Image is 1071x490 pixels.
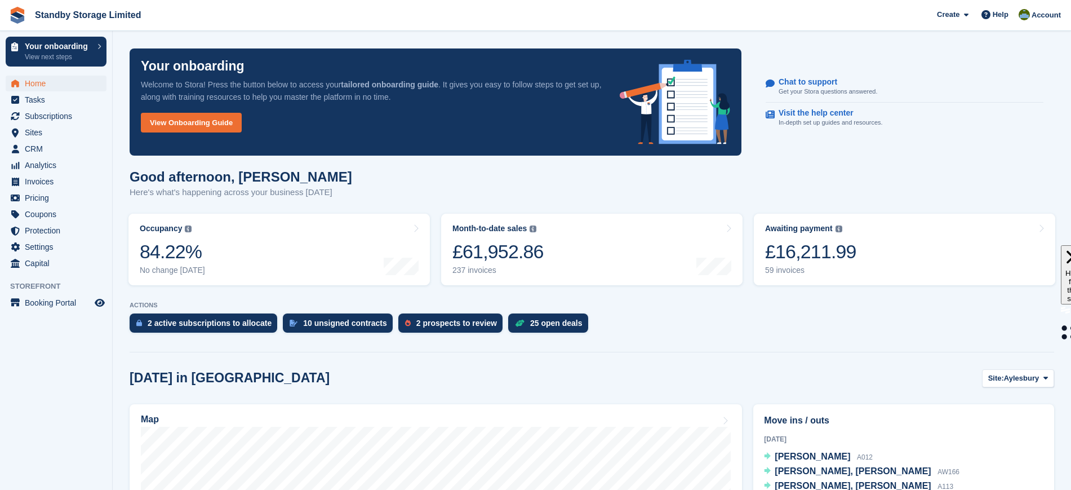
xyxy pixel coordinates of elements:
a: menu [6,255,106,271]
a: Your onboarding View next steps [6,37,106,67]
a: Standby Storage Limited [30,6,145,24]
a: Chat to support Get your Stora questions answered. [766,72,1043,103]
span: Booking Portal [25,295,92,311]
p: Visit the help center [779,108,874,118]
a: 10 unsigned contracts [283,314,398,338]
a: 25 open deals [508,314,594,338]
a: 2 active subscriptions to allocate [130,314,283,338]
span: Home [25,76,92,91]
a: menu [6,295,106,311]
p: View next steps [25,52,92,62]
h2: Map [141,414,159,425]
a: Preview store [93,296,106,310]
span: Sites [25,125,92,140]
p: Get your Stora questions answered. [779,87,877,96]
img: contract_signature_icon-13c848040528278c33f63329250d36e43548de30e8caae1d1a13099fd9432cc5.svg [290,320,297,326]
a: Month-to-date sales £61,952.86 237 invoices [441,214,743,285]
div: 84.22% [140,240,205,263]
div: 10 unsigned contracts [303,319,387,328]
span: Pricing [25,190,92,206]
div: 59 invoices [765,266,856,275]
a: View Onboarding Guide [141,113,242,133]
a: Occupancy 84.22% No change [DATE] [128,214,430,285]
span: Help [993,9,1008,20]
p: ACTIONS [130,302,1054,309]
img: Aaron Winter [1019,9,1030,20]
strong: tailored onboarding guide [341,80,438,89]
a: menu [6,206,106,222]
div: No change [DATE] [140,266,205,275]
img: deal-1b604bf984904fb50ccaf53a9ad4b4a5d6e5aea283cecdc64d6e3604feb123c2.svg [515,319,525,327]
img: stora-icon-8386f47178a22dfd0bd8f6a31ec36ba5ce8667c1dd55bd0f319d3a0aa187defe.svg [9,7,26,24]
div: Awaiting payment [765,224,833,233]
a: menu [6,141,106,157]
p: Your onboarding [141,60,245,73]
p: Welcome to Stora! Press the button below to access your . It gives you easy to follow steps to ge... [141,78,602,103]
div: [DATE] [764,434,1043,444]
span: Analytics [25,157,92,173]
a: Visit the help center In-depth set up guides and resources. [766,103,1043,133]
img: prospect-51fa495bee0391a8d652442698ab0144808aea92771e9ea1ae160a38d050c398.svg [405,320,411,326]
div: £61,952.86 [452,240,544,263]
a: menu [6,239,106,255]
span: Site: [988,373,1004,384]
span: Aylesbury [1004,373,1039,384]
a: menu [6,76,106,91]
h2: Move ins / outs [764,414,1043,427]
span: Account [1032,10,1061,21]
a: menu [6,92,106,108]
a: Awaiting payment £16,211.99 59 invoices [754,214,1055,285]
img: icon-info-grey-7440780725fd019a000dd9b08b2336e03edf1995a4989e88bcd33f0948082b44.svg [836,226,842,232]
span: Invoices [25,174,92,189]
span: Protection [25,223,92,239]
span: [PERSON_NAME], [PERSON_NAME] [775,466,931,476]
span: Settings [25,239,92,255]
span: CRM [25,141,92,157]
a: menu [6,174,106,189]
a: 2 prospects to review [398,314,508,338]
div: 25 open deals [530,319,583,328]
div: 2 prospects to review [416,319,497,328]
span: Coupons [25,206,92,222]
div: 237 invoices [452,266,544,275]
a: menu [6,108,106,124]
a: menu [6,223,106,239]
img: icon-info-grey-7440780725fd019a000dd9b08b2336e03edf1995a4989e88bcd33f0948082b44.svg [185,226,192,232]
div: 2 active subscriptions to allocate [148,319,272,328]
span: Storefront [10,281,112,292]
span: Tasks [25,92,92,108]
a: menu [6,125,106,140]
a: [PERSON_NAME], [PERSON_NAME] AW166 [764,465,959,479]
a: menu [6,190,106,206]
a: menu [6,157,106,173]
span: AW166 [937,468,959,476]
p: Chat to support [779,77,868,87]
span: [PERSON_NAME] [775,452,850,461]
h1: Good afternoon, [PERSON_NAME] [130,169,352,184]
p: In-depth set up guides and resources. [779,118,883,127]
h2: [DATE] in [GEOGRAPHIC_DATA] [130,370,330,386]
div: Month-to-date sales [452,224,527,233]
span: Capital [25,255,92,271]
span: Create [937,9,959,20]
span: Subscriptions [25,108,92,124]
p: Here's what's happening across your business [DATE] [130,186,352,199]
p: Your onboarding [25,42,92,50]
img: active_subscription_to_allocate_icon-d502201f5373d7db506a760aba3b589e785aa758c864c3986d89f69b8ff3... [136,319,142,326]
a: [PERSON_NAME] A012 [764,450,873,465]
span: A012 [857,453,873,461]
img: onboarding-info-6c161a55d2c0e0a8cae90662b2fe09162a5109e8cc188191df67fb4f79e88e88.svg [620,60,730,144]
button: Site: Aylesbury [982,369,1054,388]
div: Occupancy [140,224,182,233]
div: £16,211.99 [765,240,856,263]
img: icon-info-grey-7440780725fd019a000dd9b08b2336e03edf1995a4989e88bcd33f0948082b44.svg [530,226,536,232]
